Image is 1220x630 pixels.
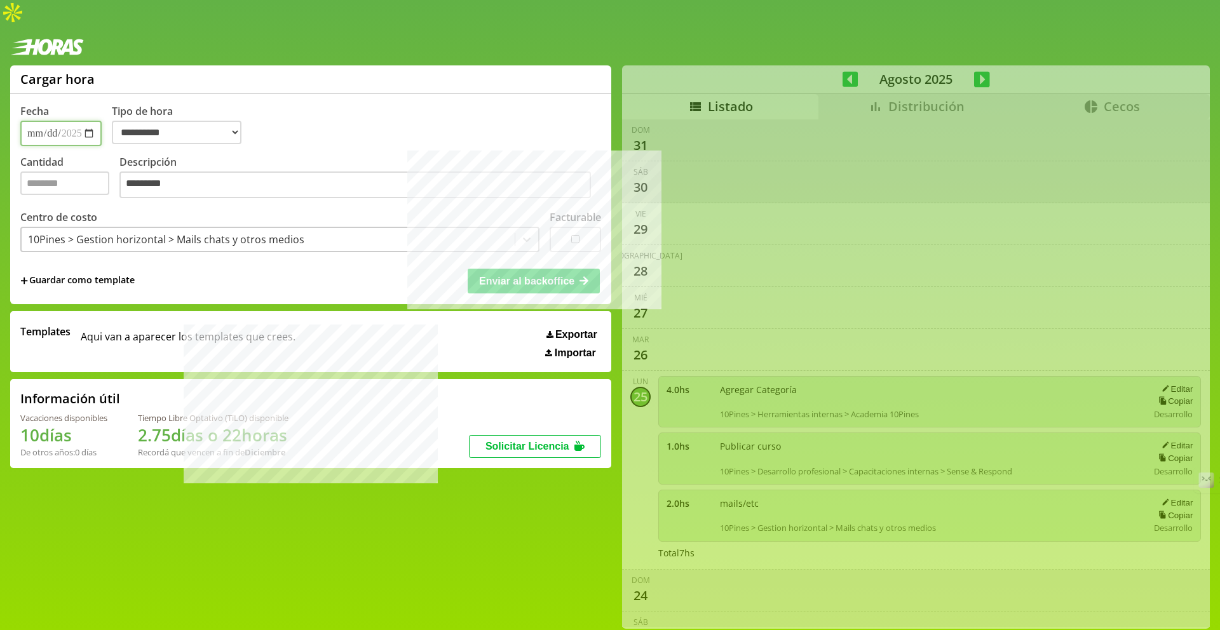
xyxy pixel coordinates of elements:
[20,210,97,224] label: Centro de costo
[468,269,600,293] button: Enviar al backoffice
[555,329,597,340] span: Exportar
[20,155,119,201] label: Cantidad
[20,274,135,288] span: +Guardar como template
[20,171,109,195] input: Cantidad
[543,328,601,341] button: Exportar
[20,70,95,88] h1: Cargar hora
[485,441,569,452] span: Solicitar Licencia
[20,390,120,407] h2: Información útil
[479,276,574,286] span: Enviar al backoffice
[245,446,285,458] b: Diciembre
[10,39,84,55] img: logotipo
[119,155,601,201] label: Descripción
[20,412,107,424] div: Vacaciones disponibles
[20,424,107,446] h1: 10 días
[20,325,71,338] span: Templates
[20,104,49,118] label: Fecha
[20,446,107,458] div: De otros años: 0 días
[138,446,288,458] div: Recordá que vencen a fin de
[81,325,295,359] span: Aqui van a aparecer los templates que crees.
[20,274,28,288] span: +
[112,104,252,146] label: Tipo de hora
[28,232,304,246] div: 10Pines > Gestion horizontal > Mails chats y otros medios
[138,424,288,446] h1: 2.75 días o 22 horas
[469,435,601,458] button: Solicitar Licencia
[138,412,288,424] div: Tiempo Libre Optativo (TiLO) disponible
[550,210,601,224] label: Facturable
[555,347,596,359] span: Importar
[112,121,241,144] select: Tipo de hora
[119,171,591,198] textarea: Descripción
